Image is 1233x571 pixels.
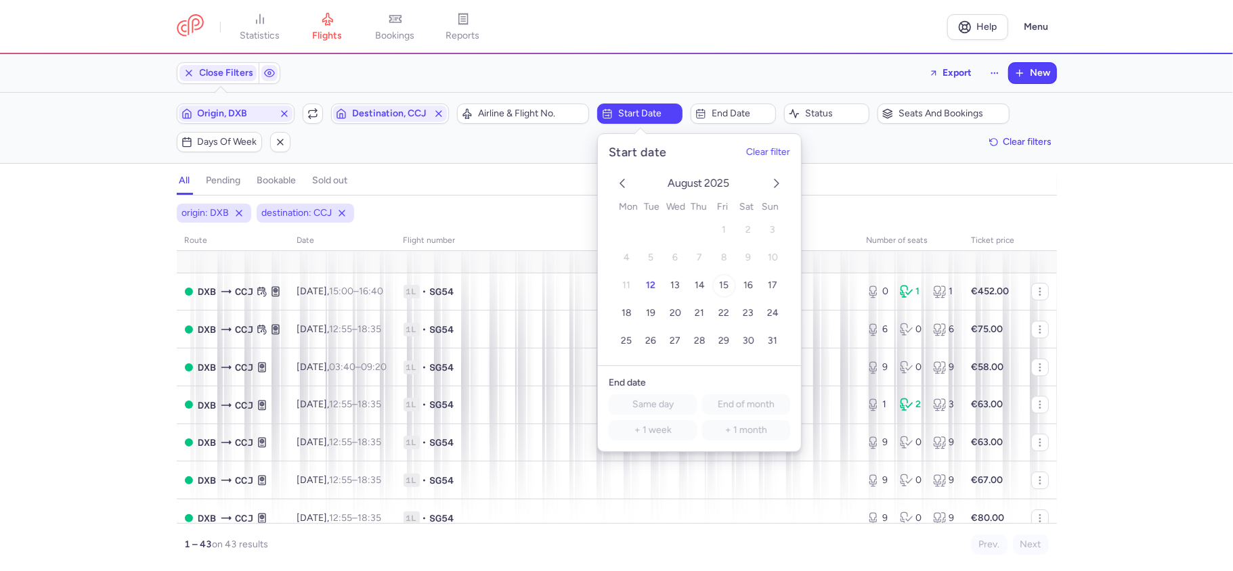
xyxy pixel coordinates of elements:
span: Dubai, Dubai, United Arab Emirates [198,511,217,526]
span: 19 [646,307,655,319]
span: Kozhikode Airport, Kozhikode, India [236,360,254,375]
span: Dubai, Dubai, United Arab Emirates [198,435,217,450]
span: 29 [718,335,729,346]
strong: €63.00 [972,436,1003,448]
span: 28 [694,335,706,346]
a: Help [947,14,1008,40]
button: 19 [639,302,663,325]
strong: €75.00 [972,323,1003,335]
strong: €452.00 [972,285,1010,297]
div: 3 [933,398,955,411]
span: – [330,361,387,373]
div: 1 [867,398,889,411]
span: New [1031,68,1051,78]
time: 12:55 [330,398,353,410]
a: flights [294,12,362,42]
span: Kozhikode Airport, Kozhikode, India [236,511,254,526]
div: 9 [933,511,955,525]
button: End date [691,104,776,124]
button: 20 [664,302,687,325]
button: 28 [688,329,712,353]
button: 26 [639,329,663,353]
div: 0 [900,361,922,374]
span: 7 [697,252,702,263]
button: Airline & Flight No. [457,104,589,124]
span: SG54 [430,511,454,525]
span: • [423,398,427,411]
span: 1L [404,285,420,298]
button: 2 [737,219,760,242]
span: • [423,436,427,449]
span: – [330,323,382,335]
span: 3 [770,224,775,235]
button: 31 [761,329,785,353]
span: 16 [743,279,753,291]
span: OPEN [185,288,193,296]
div: 0 [900,323,922,336]
time: 18:35 [358,436,382,448]
span: Close Filters [200,68,254,78]
span: SG54 [430,436,454,449]
span: Start date [618,108,678,119]
span: 23 [743,307,754,319]
div: 6 [867,323,889,336]
span: Dubai, Dubai, United Arab Emirates [198,284,217,299]
button: 27 [664,329,687,353]
span: statistics [240,30,280,42]
span: • [423,323,427,336]
span: 1L [404,436,420,449]
span: 4 [624,252,630,263]
strong: 1 – 43 [185,539,213,550]
span: 27 [670,335,680,346]
span: Dubai, Dubai, United Arab Emirates [198,322,217,337]
span: 14 [695,279,705,291]
button: Menu [1016,14,1057,40]
div: 9 [933,436,955,449]
span: OPEN [185,363,193,371]
span: Kozhikode Airport, Kozhikode, India [236,398,254,413]
span: Dubai, Dubai, United Arab Emirates [198,473,217,488]
button: Prev. [972,534,1008,555]
span: End date [712,108,771,119]
th: date [289,231,395,251]
button: 30 [737,329,760,353]
button: New [1009,63,1056,83]
h4: all [179,175,190,187]
button: 4 [615,246,639,270]
span: Kozhikode Airport, Kozhikode, India [236,284,254,299]
span: 1L [404,323,420,336]
time: 18:35 [358,323,382,335]
span: Days of week [198,137,257,147]
div: 9 [933,361,955,374]
button: 25 [615,329,639,353]
button: + 1 week [609,420,697,440]
button: 11 [615,274,639,298]
span: 6 [672,252,678,263]
a: CitizenPlane red outlined logo [177,14,204,39]
span: Seats and bookings [899,108,1005,119]
span: bookings [376,30,415,42]
span: Kozhikode Airport, Kozhikode, India [236,473,254,488]
span: • [423,285,427,298]
button: previous month [614,175,630,194]
a: statistics [226,12,294,42]
span: 30 [743,335,754,346]
span: – [330,398,382,410]
span: [DATE], [297,512,382,524]
time: 12:55 [330,474,353,486]
span: 13 [670,279,680,291]
span: 1L [404,398,420,411]
time: 18:35 [358,398,382,410]
span: – [330,512,382,524]
button: Clear filter [746,147,790,158]
span: Destination, CCJ [352,108,428,119]
strong: €80.00 [972,512,1005,524]
time: 18:35 [358,512,382,524]
time: 16:40 [360,285,384,297]
button: Seats and bookings [878,104,1010,124]
time: 03:40 [330,361,356,373]
span: • [423,511,427,525]
span: – [330,285,384,297]
span: Airline & Flight No. [478,108,584,119]
h6: End date [609,377,790,389]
